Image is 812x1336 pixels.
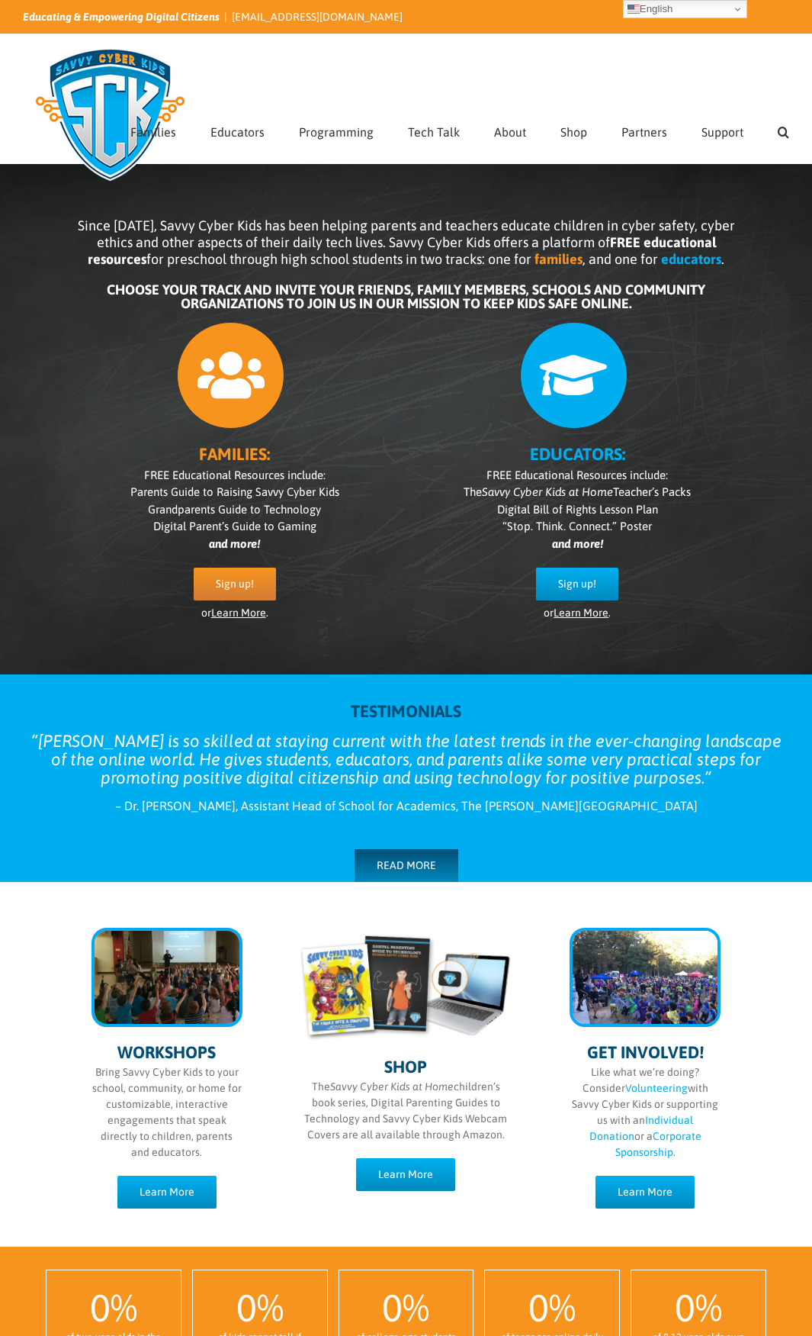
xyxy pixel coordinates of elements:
[23,732,789,787] blockquote: [PERSON_NAME] is so skilled at staying current with the latest trends in the ever-changing landsc...
[482,485,613,498] i: Savvy Cyber Kids at Home
[148,503,321,516] span: Grandparents Guide to Technology
[300,1079,512,1143] p: The children’s book series, Digital Parenting Guides to Technology and Savvy Cyber Kids Webcam Co...
[257,1286,284,1330] span: %
[130,126,176,138] span: Families
[78,217,735,267] span: Since [DATE], Savvy Cyber Kids has been helping parents and teachers educate children in cyber sa...
[199,444,270,464] b: FAMILIES:
[117,1042,216,1062] span: WORKSHOPS
[560,96,587,163] a: Shop
[627,3,640,15] img: en
[355,849,458,882] a: READ MORE
[210,126,265,138] span: Educators
[544,607,611,619] span: or .
[408,96,460,163] a: Tech Talk
[695,1286,722,1330] span: %
[351,701,461,721] strong: TESTIMONIALS
[554,607,608,619] a: Learn More
[621,126,667,138] span: Partners
[111,1286,137,1330] span: %
[528,1286,549,1330] span: 0
[209,537,260,550] i: and more!
[549,1286,576,1330] span: %
[778,96,789,163] a: Search
[23,11,220,23] i: Educating & Empowering Digital Citizens
[130,96,176,163] a: Families
[140,1186,194,1199] span: Learn More
[502,520,652,533] span: “Stop. Think. Connect.” Poster
[377,859,436,872] span: READ MORE
[701,96,743,163] a: Support
[464,485,691,498] span: The Teacher’s Packs
[534,251,583,267] b: families
[124,799,236,813] span: Dr. [PERSON_NAME]
[675,1286,695,1330] span: 0
[378,1168,433,1181] span: Learn More
[560,126,587,138] span: Shop
[90,1286,111,1330] span: 0
[300,932,512,1041] img: shop-sm
[497,503,658,516] span: Digital Bill of Rights Lesson Plan
[130,485,339,498] span: Parents Guide to Raising Savvy Cyber Kids
[107,282,705,311] b: CHOOSE YOUR TRACK AND INVITE YOUR FRIENDS, FAMILY MEMBERS, SCHOOLS AND COMMUNITY ORGANIZATIONS TO...
[211,607,266,619] a: Learn More
[536,568,618,600] a: Sign up!
[573,931,717,1024] img: get-involved-sm
[625,1082,688,1094] a: Volunteering
[552,537,603,550] i: and more!
[91,1064,242,1161] p: Bring Savvy Cyber Kids to your school, community, or home for customizable, interactive engagemen...
[494,96,526,163] a: About
[232,11,403,23] a: [EMAIL_ADDRESS][DOMAIN_NAME]
[23,38,197,191] img: Savvy Cyber Kids Logo
[382,1286,403,1330] span: 0
[595,1176,695,1209] a: Learn More
[299,96,374,163] a: Programming
[384,1057,427,1077] span: SHOP
[299,126,374,138] span: Programming
[216,578,254,591] span: Sign up!
[486,468,668,481] span: FREE Educational Resources include:
[241,799,456,813] span: Assistant Head of School for Academics
[701,126,743,138] span: Support
[130,96,789,163] nav: Main Menu
[558,578,596,591] span: Sign up!
[583,251,658,267] span: , and one for
[356,1158,455,1191] a: Learn More
[117,1176,217,1209] a: Learn More
[461,799,698,813] span: The [PERSON_NAME][GEOGRAPHIC_DATA]
[618,1186,672,1199] span: Learn More
[95,931,239,1024] img: programming-sm
[194,568,276,600] a: Sign up!
[408,126,460,138] span: Tech Talk
[494,126,526,138] span: About
[236,1286,257,1330] span: 0
[587,1042,704,1062] span: GET INVOLVED!
[661,251,721,267] b: educators
[153,520,316,533] span: Digital Parent’s Guide to Gaming
[721,251,724,267] span: .
[88,234,716,267] b: FREE educational resources
[530,444,625,464] b: EDUCATORS:
[210,96,265,163] a: Educators
[615,1130,701,1158] a: Corporate Sponsorship
[570,1064,721,1161] p: Like what we’re doing? Consider with Savvy Cyber Kids or supporting us with an or a .
[144,468,326,481] span: FREE Educational Resources include:
[621,96,667,163] a: Partners
[330,1080,454,1093] i: Savvy Cyber Kids at Home
[403,1286,429,1330] span: %
[201,607,268,619] span: or .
